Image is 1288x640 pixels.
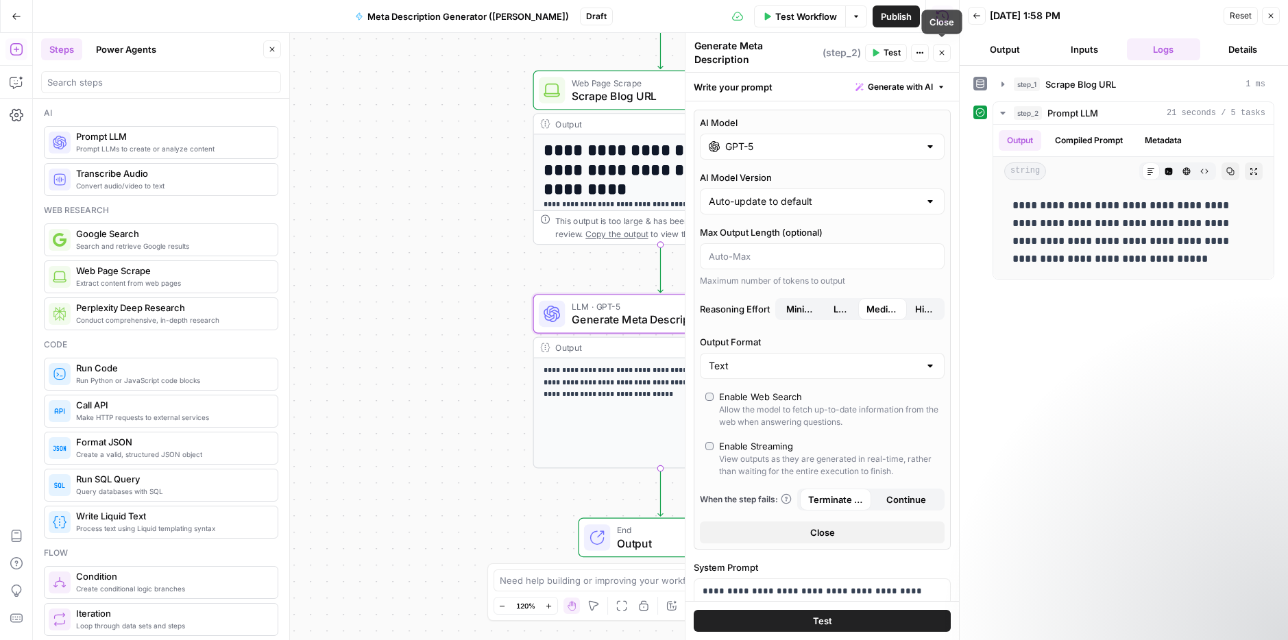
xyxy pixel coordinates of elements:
button: Details [1206,38,1280,60]
span: Copy the output [585,229,648,238]
span: Loop through data sets and steps [76,620,267,631]
span: Low [834,302,850,316]
span: Output [617,535,729,552]
input: Enable Web SearchAllow the model to fetch up-to-date information from the web when answering ques... [705,393,714,401]
span: Prompt LLMs to create or analyze content [76,143,267,154]
span: 21 seconds / 5 tasks [1167,107,1265,119]
button: Meta Description Generator ([PERSON_NAME]) [347,5,577,27]
label: Max Output Length (optional) [700,225,945,239]
button: Continue [871,489,943,510]
div: Web research [44,204,278,217]
span: Generate with AI [868,81,933,93]
input: Search steps [47,75,275,89]
div: Code [44,339,278,351]
div: Maximum number of tokens to output [700,275,945,287]
span: Search and retrieve Google results [76,241,267,251]
span: Convert audio/video to text [76,180,267,191]
div: Allow the model to fetch up-to-date information from the web when answering questions. [719,404,939,428]
span: Test Workflow [775,10,837,23]
input: Auto-Max [709,249,936,263]
span: Create conditional logic branches [76,583,267,594]
span: 120% [516,600,535,611]
span: string [1004,162,1046,180]
div: Output [555,117,743,130]
span: Medium [866,302,899,316]
g: Edge from step_1 to step_2 [658,245,663,293]
span: Publish [881,10,912,23]
g: Edge from start to step_1 [658,21,663,69]
div: Output [555,341,743,354]
button: Metadata [1137,130,1190,151]
button: Reasoning EffortMinimalMediumHigh [825,298,858,320]
button: Reset [1224,7,1258,25]
div: 21 seconds / 5 tasks [993,125,1274,279]
label: AI Model [700,116,945,130]
span: Process text using Liquid templating syntax [76,523,267,534]
span: Make HTTP requests to external services [76,412,267,423]
input: Enable StreamingView outputs as they are generated in real-time, rather than waiting for the enti... [705,442,714,450]
span: Scrape Blog URL [572,88,744,104]
div: Write your prompt [685,73,959,101]
textarea: Generate Meta Description [694,39,819,66]
span: Continue [886,493,926,506]
button: Test [694,610,951,632]
button: Test [865,44,907,62]
span: Run Code [76,361,267,375]
button: Test Workflow [754,5,845,27]
div: Enable Streaming [719,439,793,453]
span: Perplexity Deep Research [76,301,267,315]
span: End [617,524,729,537]
button: Reasoning EffortLowMediumHigh [778,298,825,320]
span: Iteration [76,606,267,620]
input: Auto-update to default [709,195,919,208]
button: Generate with AI [850,78,951,96]
span: Test [813,614,832,628]
span: Generate Meta Description [572,311,743,328]
span: LLM · GPT-5 [572,300,743,313]
span: Scrape Blog URL [1045,77,1116,91]
input: Text [709,359,919,373]
label: Output Format [700,335,945,349]
span: ( step_2 ) [823,46,861,60]
div: This output is too large & has been abbreviated for review. to view the full content. [555,214,781,241]
button: Publish [873,5,920,27]
button: Output [968,38,1042,60]
span: Create a valid, structured JSON object [76,449,267,460]
span: step_2 [1014,106,1042,120]
span: Prompt LLM [1047,106,1098,120]
button: Output [999,130,1041,151]
button: Logs [1127,38,1201,60]
div: View outputs as they are generated in real-time, rather than waiting for the entire execution to ... [719,453,939,478]
span: 1 ms [1246,78,1265,90]
label: Reasoning Effort [700,298,945,320]
span: Web Page Scrape [572,76,744,89]
button: 21 seconds / 5 tasks [993,102,1274,124]
span: Web Page Scrape [76,264,267,278]
span: Terminate Workflow [808,493,863,506]
span: Reset [1230,10,1252,22]
span: Write Liquid Text [76,509,267,523]
span: Condition [76,569,267,583]
button: Compiled Prompt [1047,130,1131,151]
span: Prompt LLM [76,130,267,143]
span: Run SQL Query [76,472,267,486]
span: Transcribe Audio [76,167,267,180]
span: Format JSON [76,435,267,449]
span: Run Python or JavaScript code blocks [76,375,267,386]
button: 1 ms [993,73,1274,95]
a: When the step fails: [700,493,792,506]
input: Select a model [725,140,919,153]
div: Enable Web Search [719,390,802,404]
div: Flow [44,547,278,559]
span: Test [884,47,901,59]
span: Meta Description Generator ([PERSON_NAME]) [367,10,569,23]
button: Inputs [1047,38,1121,60]
span: Draft [586,10,607,23]
span: Conduct comprehensive, in-depth research [76,315,267,325]
div: Ai [44,107,278,119]
button: Close [700,521,945,543]
label: AI Model Version [700,171,945,184]
g: Edge from step_2 to end [658,469,663,517]
span: High [915,302,934,316]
